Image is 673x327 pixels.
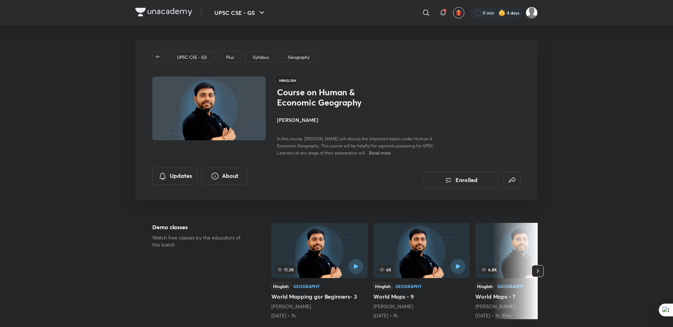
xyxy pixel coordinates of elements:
span: 6K [378,265,393,274]
div: Sudarshan Gurjar [373,303,470,310]
div: Hinglish [271,282,290,290]
p: Plus [226,54,234,61]
button: Enrolled [424,172,498,189]
a: [PERSON_NAME] [475,303,515,310]
a: UPSC CSE - GS [176,54,208,61]
h5: Demo classes [152,223,249,231]
img: streak [498,9,505,16]
a: World Mapping gor Beginners- 3 [271,223,368,319]
a: Plus [225,54,235,61]
div: Sudarshan Gurjar [475,303,572,310]
p: Watch free classes by the educators of this batch [152,234,249,248]
a: Geography [287,54,311,61]
h4: [PERSON_NAME] [277,116,436,124]
a: 11.3KHinglishGeographyWorld Mapping gor Beginners- 3[PERSON_NAME][DATE] • 1h [271,223,368,319]
img: Thumbnail [151,76,267,141]
button: About [202,168,247,185]
button: false [504,172,521,189]
a: Syllabus [252,54,270,61]
img: avatar [456,10,462,16]
div: Sudarshan Gurjar [271,303,368,310]
button: UPSC CSE - GS [210,6,270,20]
a: Company Logo [135,8,192,18]
div: 7th Apr • 1h [271,312,368,319]
img: Ayushi Singh [526,7,538,19]
h5: World Maps - 7 [475,292,572,301]
h5: World Maps - 9 [373,292,470,301]
img: Company Logo [135,8,192,16]
p: Geography [288,54,310,61]
button: Updates [152,168,198,185]
span: Read more [369,150,391,156]
span: 6.8K [480,265,498,274]
p: UPSC CSE - GS [177,54,207,61]
h1: Course on Human & Economic Geography [277,87,393,108]
div: Hinglish [373,282,392,290]
div: Geography [395,284,422,288]
a: [PERSON_NAME] [271,303,311,310]
div: 1st May • 1h 30m [475,312,572,319]
div: Hinglish [475,282,494,290]
a: World Maps - 7 [475,223,572,319]
a: World Maps - 9 [373,223,470,319]
a: 6.8KHinglishGeographyWorld Maps - 7[PERSON_NAME][DATE] • 1h 30m [475,223,572,319]
span: 11.3K [276,265,295,274]
a: [PERSON_NAME] [373,303,413,310]
h5: World Mapping gor Beginners- 3 [271,292,368,301]
a: 6KHinglishGeographyWorld Maps - 9[PERSON_NAME][DATE] • 1h [373,223,470,319]
p: Syllabus [253,54,269,61]
span: In this course, [PERSON_NAME] will discuss the important topics under Human & Economic Geography.... [277,136,435,156]
span: Hinglish [277,77,298,84]
button: avatar [453,7,464,18]
div: 29th Apr • 1h [373,312,470,319]
div: Geography [293,284,320,288]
